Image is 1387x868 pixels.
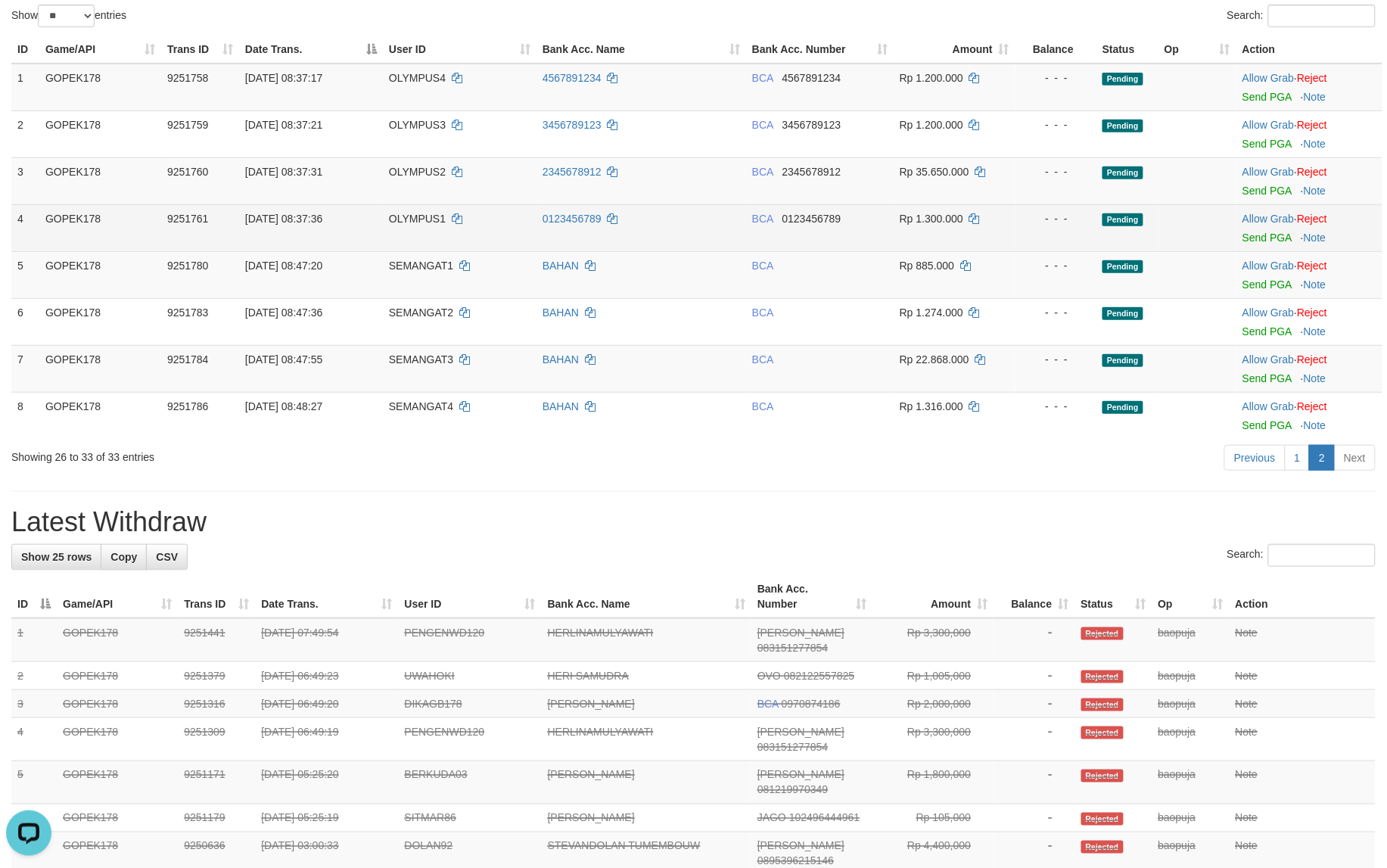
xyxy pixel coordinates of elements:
[1242,91,1292,103] a: Send PGA
[178,718,255,761] td: 9251309
[757,642,828,654] span: Copy 083151277854 to clipboard
[1304,419,1326,431] a: Note
[11,443,567,465] div: Showing 26 to 33 of 33 entries
[57,761,178,804] td: GOPEK178
[1297,119,1327,131] a: Reject
[1304,325,1326,338] a: Note
[1297,353,1327,366] a: Reject
[752,400,773,412] span: BCA
[757,784,828,796] span: Copy 081219970349 to clipboard
[994,618,1074,662] td: -
[757,840,844,852] span: [PERSON_NAME]
[255,575,398,618] th: Date Trans.: activate to sort column ascending
[1081,726,1124,739] span: Rejected
[1242,166,1294,178] a: Allow Grab
[894,36,1015,64] th: Amount: activate to sort column ascending
[543,166,602,178] a: 2345678912
[11,157,39,204] td: 3
[1152,662,1230,690] td: baopuja
[1081,627,1124,640] span: Rejected
[11,345,39,392] td: 7
[543,400,579,412] a: BAHAN
[543,306,579,319] a: BAHAN
[1242,119,1297,131] span: ·
[1152,575,1230,618] th: Op: activate to sort column ascending
[1242,400,1297,412] span: ·
[872,575,994,618] th: Amount: activate to sort column ascending
[383,36,536,64] th: User ID: activate to sort column ascending
[399,662,542,690] td: UWAHOKI
[752,353,773,366] span: BCA
[57,575,178,618] th: Game/API: activate to sort column ascending
[110,551,137,563] span: Copy
[11,110,39,157] td: 2
[782,72,841,84] span: Copy 4567891234 to clipboard
[782,119,841,131] span: Copy 3456789123 to clipboard
[872,662,994,690] td: Rp 1,005,000
[389,400,453,412] span: SEMANGAT4
[1152,804,1230,832] td: baopuja
[11,5,126,27] label: Show entries
[389,353,453,366] span: SEMANGAT3
[57,718,178,761] td: GOPEK178
[1227,544,1376,567] label: Search:
[1236,698,1258,710] a: Note
[1152,618,1230,662] td: baopuja
[548,670,629,682] a: HERI SAMUDRA
[872,718,994,761] td: Rp 3,300,000
[1242,306,1294,319] a: Allow Grab
[1236,157,1382,204] td: ·
[994,718,1074,761] td: -
[178,690,255,718] td: 9251316
[57,690,178,718] td: GOPEK178
[39,157,161,204] td: GOPEK178
[1102,354,1143,367] span: Pending
[1297,166,1327,178] a: Reject
[11,298,39,345] td: 6
[1304,91,1326,103] a: Note
[751,575,872,618] th: Bank Acc. Number: activate to sort column ascending
[543,72,602,84] a: 4567891234
[900,213,963,225] span: Rp 1.300.000
[167,400,209,412] span: 9251786
[239,36,383,64] th: Date Trans.: activate to sort column descending
[245,260,322,272] span: [DATE] 08:47:20
[399,618,542,662] td: PENGENWD120
[178,761,255,804] td: 9251171
[1081,770,1124,782] span: Rejected
[548,726,654,738] a: HERLINAMULYAWATI
[757,741,828,753] span: Copy 083151277854 to clipboard
[784,670,854,682] span: Copy 082122557825 to clipboard
[11,718,57,761] td: 4
[389,166,446,178] span: OLYMPUS2
[1304,372,1326,384] a: Note
[1236,298,1382,345] td: ·
[389,72,446,84] span: OLYMPUS4
[167,306,209,319] span: 9251783
[1242,353,1297,366] span: ·
[39,345,161,392] td: GOPEK178
[21,551,92,563] span: Show 25 rows
[536,36,746,64] th: Bank Acc. Name: activate to sort column ascending
[1297,260,1327,272] a: Reject
[543,119,602,131] a: 3456789123
[1297,213,1327,225] a: Reject
[548,840,701,852] a: STEVANDOLAN TUMEMBOUW
[1022,117,1090,132] div: - - -
[900,260,954,272] span: Rp 885.000
[542,575,751,618] th: Bank Acc. Name: activate to sort column ascending
[1236,392,1382,439] td: ·
[1022,164,1090,179] div: - - -
[39,36,161,64] th: Game/API: activate to sort column ascending
[900,119,963,131] span: Rp 1.200.000
[389,306,453,319] span: SEMANGAT2
[994,575,1074,618] th: Balance: activate to sort column ascending
[1242,400,1294,412] a: Allow Grab
[900,306,963,319] span: Rp 1.274.000
[1242,213,1297,225] span: ·
[57,662,178,690] td: GOPEK178
[1081,698,1124,711] span: Rejected
[757,855,834,867] span: Copy 0895396215146 to clipboard
[255,618,398,662] td: [DATE] 07:49:54
[167,72,209,84] span: 9251758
